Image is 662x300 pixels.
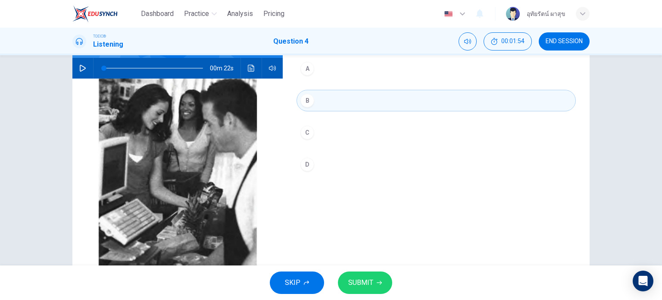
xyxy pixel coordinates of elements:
button: C [297,122,576,143]
div: B [300,94,314,107]
button: SKIP [270,272,324,294]
span: 00m 22s [210,58,240,79]
button: 00:01:54 [484,32,532,51]
div: C [300,126,314,139]
button: Click to see the audio transcription [244,58,258,79]
span: Pricing [263,9,284,19]
span: Practice [184,9,209,19]
button: A [297,58,576,79]
h1: Question 4 [273,36,309,47]
h1: Listening [93,39,123,50]
img: Photographs [72,79,283,289]
span: END SESSION [546,38,583,45]
button: Practice [181,6,220,22]
button: Analysis [224,6,256,22]
button: SUBMIT [338,272,392,294]
a: EduSynch logo [72,5,137,22]
span: SKIP [285,277,300,289]
div: D [300,158,314,171]
div: Open Intercom Messenger [633,271,653,291]
button: END SESSION [539,32,590,51]
img: en [443,11,454,17]
button: Dashboard [137,6,177,22]
button: Pricing [260,6,288,22]
button: B [297,90,576,111]
div: A [300,62,314,76]
span: Dashboard [141,9,174,19]
span: TOEIC® [93,33,106,39]
span: SUBMIT [348,277,373,289]
div: Mute [459,32,477,51]
button: D [297,154,576,175]
span: 00:01:54 [501,38,525,45]
img: Profile picture [506,7,520,21]
span: Analysis [227,9,253,19]
div: Hide [484,32,532,51]
img: EduSynch logo [72,5,118,22]
div: อุทัยรัตน์ ผาสุข [527,9,565,19]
